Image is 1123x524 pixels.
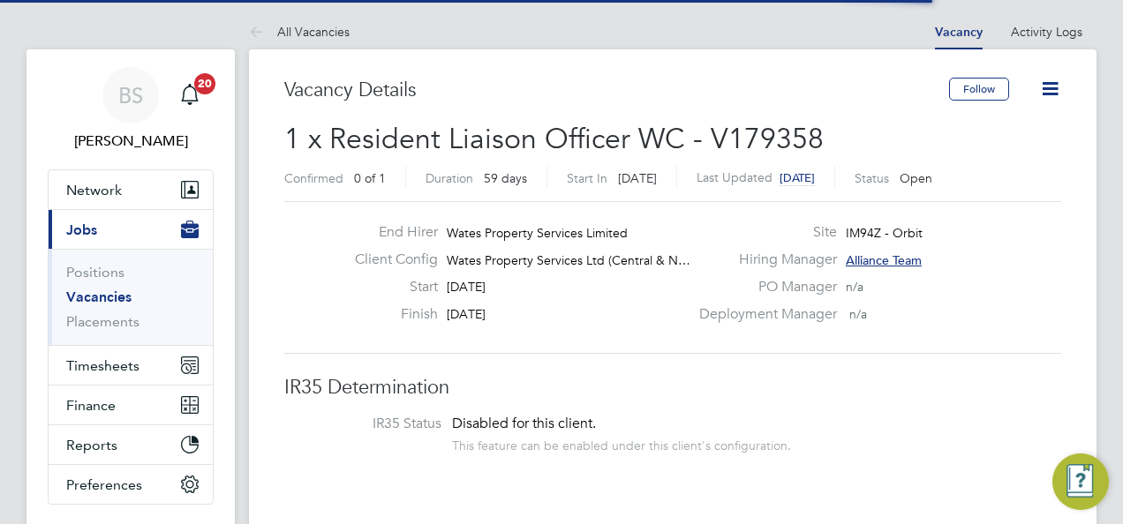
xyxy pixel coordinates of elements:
label: Last Updated [697,169,773,185]
label: Finish [341,305,438,324]
span: n/a [849,306,867,322]
span: Timesheets [66,357,139,374]
span: BS [118,84,143,107]
span: Network [66,182,122,198]
span: Beth Seddon [48,131,214,152]
span: Finance [66,397,116,414]
button: Network [49,170,213,209]
span: Wates Property Services Ltd (Central & N… [447,252,690,268]
span: Reports [66,437,117,453]
span: [DATE] [447,306,486,322]
a: Placements [66,313,139,330]
a: BS[PERSON_NAME] [48,67,214,152]
span: Open [900,170,932,186]
span: 0 of 1 [354,170,386,186]
label: End Hirer [341,223,438,242]
label: Site [689,223,837,242]
a: All Vacancies [249,24,350,40]
label: Client Config [341,251,438,269]
span: Wates Property Services Limited [447,225,628,241]
span: Disabled for this client. [452,415,596,432]
button: Reports [49,425,213,464]
span: 20 [194,73,215,94]
button: Timesheets [49,346,213,385]
div: This feature can be enabled under this client's configuration. [452,433,791,453]
label: Status [855,170,889,186]
label: Start In [567,170,607,186]
span: Jobs [66,221,97,238]
span: Preferences [66,476,142,493]
label: IR35 Status [302,415,441,433]
button: Follow [949,78,1009,101]
label: Deployment Manager [689,305,837,324]
button: Engage Resource Center [1052,453,1109,510]
button: Finance [49,386,213,424]
a: Vacancy [935,25,983,40]
a: Positions [66,264,124,281]
span: Alliance Team [846,252,922,268]
label: PO Manager [689,278,837,296]
button: Preferences [49,465,213,504]
span: IM94Z - Orbit [846,225,923,241]
span: 1 x Resident Liaison Officer WC - V179358 [284,122,824,156]
span: [DATE] [618,170,657,186]
span: [DATE] [447,279,486,295]
span: [DATE] [780,170,815,185]
label: Hiring Manager [689,251,837,269]
a: Vacancies [66,288,132,305]
span: 59 days [484,170,527,186]
label: Duration [426,170,473,186]
div: Jobs [49,249,213,345]
span: n/a [846,279,863,295]
h3: IR35 Determination [284,375,1061,400]
h3: Vacancy Details [284,78,949,103]
a: Activity Logs [1011,24,1082,40]
label: Confirmed [284,170,343,186]
button: Jobs [49,210,213,249]
a: 20 [172,67,207,124]
label: Start [341,278,438,296]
